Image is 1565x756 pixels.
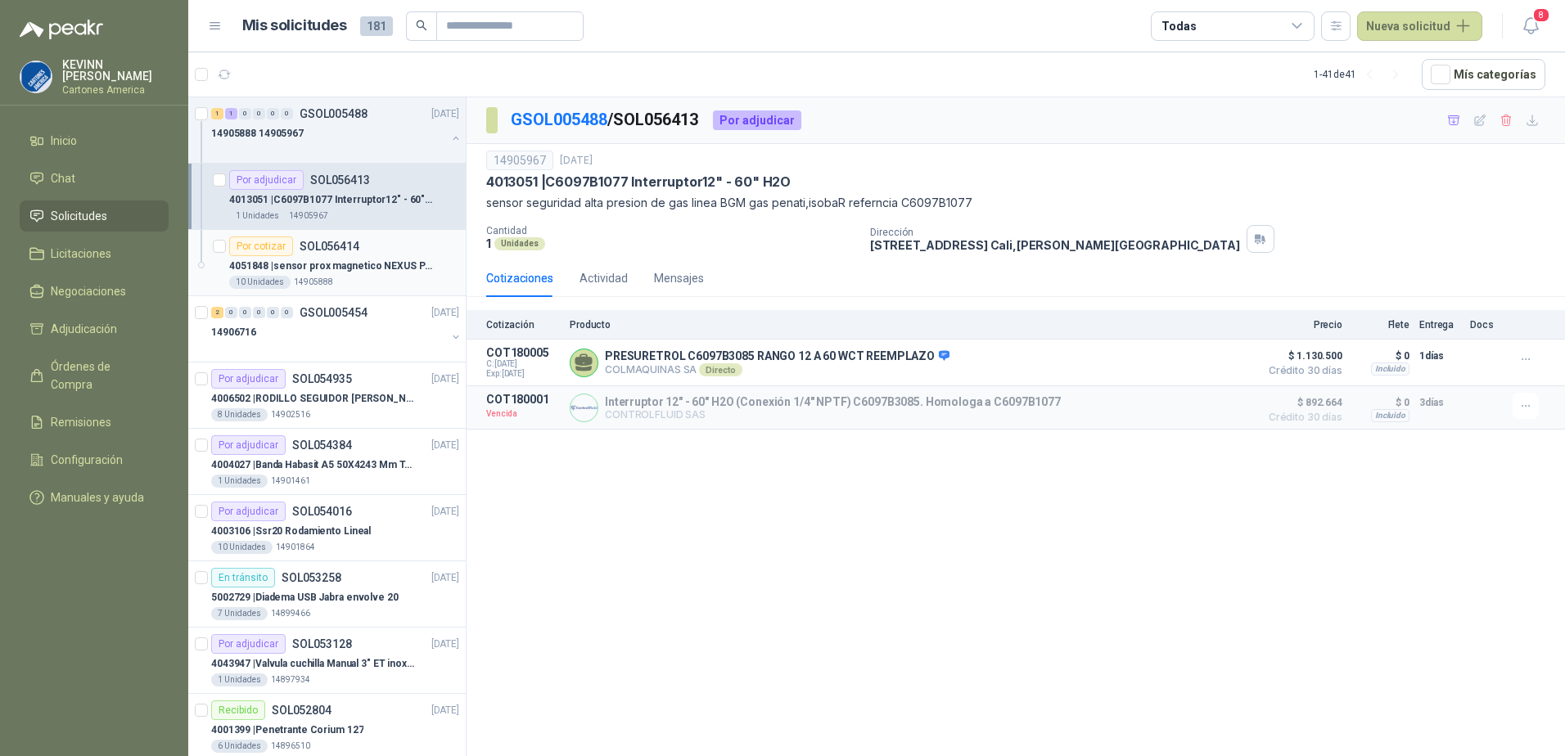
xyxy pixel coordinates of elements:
[188,429,466,495] a: Por adjudicarSOL054384[DATE] 4004027 |Banda Habasit A5 50X4243 Mm Tension -2%1 Unidades14901461
[229,259,433,274] p: 4051848 | sensor prox magnetico NEXUS PS20FT 5-240
[229,236,293,256] div: Por cotizar
[300,241,359,252] p: SOL056414
[292,638,352,650] p: SOL053128
[211,673,268,686] div: 1 Unidades
[51,132,77,150] span: Inicio
[211,502,286,521] div: Por adjudicar
[1161,17,1196,35] div: Todas
[51,207,107,225] span: Solicitudes
[486,319,560,331] p: Cotización
[211,108,223,119] div: 1
[242,14,347,38] h1: Mis solicitudes
[51,169,75,187] span: Chat
[211,369,286,389] div: Por adjudicar
[486,346,560,359] p: COT180005
[1352,346,1409,366] p: $ 0
[1419,319,1460,331] p: Entrega
[431,637,459,652] p: [DATE]
[211,607,268,620] div: 7 Unidades
[300,108,368,119] p: GSOL005488
[271,607,310,620] p: 14899466
[281,108,293,119] div: 0
[699,363,742,376] div: Directo
[605,395,1061,408] p: Interruptor 12" - 60" H2O (Conexión 1/4" NPTF) C6097B3085. Homologa a C6097B1077
[486,151,553,170] div: 14905967
[20,125,169,156] a: Inicio
[1352,319,1409,331] p: Flete
[271,475,310,488] p: 14901461
[292,439,352,451] p: SOL054384
[271,740,310,753] p: 14896510
[188,362,466,429] a: Por adjudicarSOL054935[DATE] 4006502 |RODILLO SEGUIDOR [PERSON_NAME] REF. NATV-17-PPA [PERSON_NAM...
[281,307,293,318] div: 0
[1261,319,1342,331] p: Precio
[294,276,333,289] p: 14905888
[225,108,237,119] div: 1
[713,110,801,130] div: Por adjudicar
[1470,319,1503,331] p: Docs
[211,656,415,672] p: 4043947 | Valvula cuchilla Manual 3" ET inox T/LUG
[188,628,466,694] a: Por adjudicarSOL053128[DATE] 4043947 |Valvula cuchilla Manual 3" ET inox T/LUG1 Unidades14897934
[20,482,169,513] a: Manuales y ayuda
[560,153,593,169] p: [DATE]
[571,394,598,421] img: Company Logo
[20,444,169,475] a: Configuración
[229,276,291,289] div: 10 Unidades
[486,173,791,191] p: 4013051 | C6097B1077 Interruptor12" - 60" H2O
[1352,393,1409,412] p: $ 0
[1422,59,1545,90] button: Mís categorías
[211,524,371,539] p: 4003106 | Ssr20 Rodamiento Lineal
[239,108,251,119] div: 0
[239,307,251,318] div: 0
[229,170,304,190] div: Por adjudicar
[271,673,310,686] p: 14897934
[416,20,427,31] span: search
[870,238,1240,252] p: [STREET_ADDRESS] Cali , [PERSON_NAME][GEOGRAPHIC_DATA]
[51,245,111,263] span: Licitaciones
[570,319,1251,331] p: Producto
[1419,393,1460,412] p: 3 días
[20,351,169,400] a: Órdenes de Compra
[431,570,459,586] p: [DATE]
[211,590,399,605] p: 5002729 | Diadema USB Jabra envolve 20
[1371,409,1409,422] div: Incluido
[605,349,949,364] p: PRESURETROL C6097B3085 RANGO 12 A 60 WCT REEMPLAZO
[211,303,462,355] a: 2 0 0 0 0 0 GSOL005454[DATE] 14906716
[211,391,415,407] p: 4006502 | RODILLO SEGUIDOR [PERSON_NAME] REF. NATV-17-PPA [PERSON_NAME]
[1371,362,1409,376] div: Incluido
[211,307,223,318] div: 2
[51,451,123,469] span: Configuración
[188,561,466,628] a: En tránsitoSOL053258[DATE] 5002729 |Diadema USB Jabra envolve 207 Unidades14899466
[870,227,1240,238] p: Dirección
[20,61,52,92] img: Company Logo
[1261,393,1342,412] span: $ 892.664
[211,435,286,455] div: Por adjudicar
[51,413,111,431] span: Remisiones
[1357,11,1482,41] button: Nueva solicitud
[486,406,560,422] p: Vencida
[20,163,169,194] a: Chat
[605,408,1061,421] p: CONTROLFLUID SAS
[292,373,352,385] p: SOL054935
[211,475,268,488] div: 1 Unidades
[211,568,275,587] div: En tránsito
[211,722,363,738] p: 4001399 | Penetrante Corium 127
[253,108,265,119] div: 0
[211,408,268,421] div: 8 Unidades
[229,192,433,208] p: 4013051 | C6097B1077 Interruptor12" - 60" H2O
[211,740,268,753] div: 6 Unidades
[211,634,286,654] div: Por adjudicar
[292,506,352,517] p: SOL054016
[51,488,144,506] span: Manuales y ayuda
[20,276,169,307] a: Negociaciones
[1516,11,1545,41] button: 8
[20,238,169,269] a: Licitaciones
[211,700,265,720] div: Recibido
[188,230,466,296] a: Por cotizarSOL0564144051848 |sensor prox magnetico NEXUS PS20FT 5-24010 Unidades14905888
[486,236,491,250] p: 1
[431,305,459,321] p: [DATE]
[310,174,370,186] p: SOL056413
[276,541,315,554] p: 14901864
[225,307,237,318] div: 0
[267,108,279,119] div: 0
